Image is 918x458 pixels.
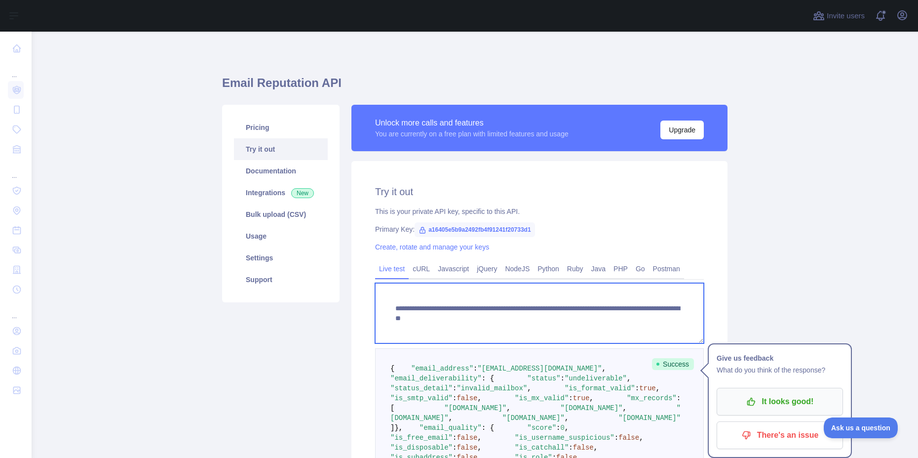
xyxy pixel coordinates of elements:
[477,444,481,452] span: ,
[811,8,867,24] button: Invite users
[649,261,684,277] a: Postman
[453,434,457,442] span: :
[444,404,506,412] span: "[DOMAIN_NAME]"
[234,269,328,291] a: Support
[375,185,704,199] h2: Try it out
[453,444,457,452] span: :
[614,434,618,442] span: :
[234,117,328,138] a: Pricing
[569,444,573,452] span: :
[561,404,623,412] span: "[DOMAIN_NAME]"
[415,222,535,237] span: a16405e5b9a2492fb4f91241f20733d1
[449,414,453,422] span: ,
[569,394,573,402] span: :
[477,394,481,402] span: ,
[652,358,694,370] span: Success
[717,421,843,449] button: There's an issue
[565,375,627,382] span: "undeliverable"
[390,434,453,442] span: "is_free_email"
[527,384,531,392] span: ,
[375,117,569,129] div: Unlock more calls and features
[565,424,569,432] span: ,
[8,59,24,79] div: ...
[8,300,24,320] div: ...
[390,384,453,392] span: "status_detail"
[717,352,843,364] h1: Give us feedback
[411,365,473,373] span: "email_address"
[515,444,569,452] span: "is_catchall"
[724,393,836,410] p: It looks good!
[8,160,24,180] div: ...
[527,424,556,432] span: "score"
[420,424,482,432] span: "email_quality"
[375,207,704,216] div: This is your private API key, specific to this API.
[660,121,704,139] button: Upgrade
[589,394,593,402] span: ,
[561,424,565,432] span: 0
[587,261,610,277] a: Java
[457,434,477,442] span: false
[390,444,453,452] span: "is_disposable"
[375,261,409,277] a: Live test
[502,414,565,422] span: "[DOMAIN_NAME]"
[457,394,477,402] span: false
[618,414,681,422] span: "[DOMAIN_NAME]"
[291,188,314,198] span: New
[234,225,328,247] a: Usage
[618,434,639,442] span: false
[635,384,639,392] span: :
[594,444,598,452] span: ,
[390,424,394,432] span: ]
[602,365,606,373] span: ,
[375,129,569,139] div: You are currently on a free plan with limited features and usage
[375,243,489,251] a: Create, rotate and manage your keys
[390,375,482,382] span: "email_deliverability"
[457,444,477,452] span: false
[390,365,394,373] span: {
[390,394,453,402] span: "is_smtp_valid"
[627,394,677,402] span: "mx_records"
[375,224,704,234] div: Primary Key:
[573,444,594,452] span: false
[482,424,494,432] span: : {
[473,365,477,373] span: :
[556,424,560,432] span: :
[639,434,643,442] span: ,
[717,364,843,376] p: What do you think of the response?
[482,375,494,382] span: : {
[434,261,473,277] a: Javascript
[234,182,328,204] a: Integrations New
[222,75,727,99] h1: Email Reputation API
[563,261,587,277] a: Ruby
[632,261,649,277] a: Go
[409,261,434,277] a: cURL
[827,10,865,22] span: Invite users
[565,414,569,422] span: ,
[824,417,898,438] iframe: Toggle Customer Support
[515,394,569,402] span: "is_mx_valid"
[565,384,635,392] span: "is_format_valid"
[506,404,510,412] span: ,
[453,384,457,392] span: :
[656,384,660,392] span: ,
[473,261,501,277] a: jQuery
[394,424,403,432] span: },
[234,138,328,160] a: Try it out
[610,261,632,277] a: PHP
[623,404,627,412] span: ,
[515,434,614,442] span: "is_username_suspicious"
[234,160,328,182] a: Documentation
[717,388,843,416] button: It looks good!
[561,375,565,382] span: :
[639,384,656,392] span: true
[453,394,457,402] span: :
[627,375,631,382] span: ,
[234,204,328,225] a: Bulk upload (CSV)
[477,365,602,373] span: "[EMAIL_ADDRESS][DOMAIN_NAME]"
[724,427,836,444] p: There's an issue
[477,434,481,442] span: ,
[457,384,527,392] span: "invalid_mailbox"
[573,394,590,402] span: true
[501,261,534,277] a: NodeJS
[527,375,560,382] span: "status"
